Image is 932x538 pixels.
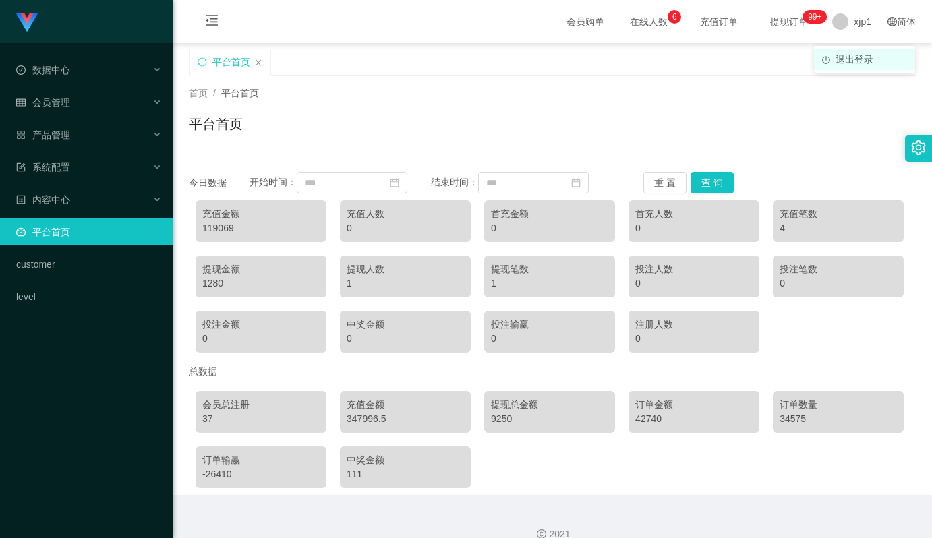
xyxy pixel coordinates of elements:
[16,97,70,108] span: 会员管理
[202,332,320,346] div: 0
[635,318,753,332] div: 注册人数
[202,276,320,291] div: 1280
[202,467,320,481] div: -26410
[221,88,259,98] span: 平台首页
[347,318,464,332] div: 中奖金额
[763,17,815,26] span: 提现订单
[16,195,26,204] i: 图标: profile
[16,162,26,172] i: 图标: form
[803,10,827,24] sup: 225
[16,251,162,278] a: customer
[254,59,262,67] i: 图标: close
[202,318,320,332] div: 投注金额
[16,218,162,245] a: 图标: dashboard平台首页
[16,65,70,76] span: 数据中心
[16,13,38,32] img: logo.9652507e.png
[668,10,681,24] sup: 6
[780,398,897,412] div: 订单数量
[250,177,297,187] span: 开始时间：
[347,467,464,481] div: 111
[16,283,162,310] a: level
[202,262,320,276] div: 提现金额
[491,276,608,291] div: 1
[202,398,320,412] div: 会员总注册
[491,318,608,332] div: 投注输赢
[189,88,208,98] span: 首页
[347,412,464,426] div: 347996.5
[635,262,753,276] div: 投注人数
[780,221,897,235] div: 4
[635,332,753,346] div: 0
[390,178,399,187] i: 图标: calendar
[836,54,873,65] span: 退出登录
[491,332,608,346] div: 0
[213,88,216,98] span: /
[635,207,753,221] div: 首充人数
[347,207,464,221] div: 充值人数
[643,172,687,193] button: 重 置
[780,276,897,291] div: 0
[189,114,243,134] h1: 平台首页
[16,194,70,205] span: 内容中心
[202,412,320,426] div: 37
[202,453,320,467] div: 订单输赢
[347,262,464,276] div: 提现人数
[780,412,897,426] div: 34575
[491,398,608,412] div: 提现总金额
[431,177,478,187] span: 结束时间：
[672,10,677,24] p: 6
[202,221,320,235] div: 119069
[347,276,464,291] div: 1
[189,1,235,44] i: 图标: menu-fold
[189,176,250,190] div: 今日数据
[635,276,753,291] div: 0
[635,412,753,426] div: 42740
[202,207,320,221] div: 充值金额
[491,412,608,426] div: 9250
[693,17,745,26] span: 充值订单
[491,207,608,221] div: 首充金额
[16,129,70,140] span: 产品管理
[212,49,250,75] div: 平台首页
[780,207,897,221] div: 充值笔数
[347,332,464,346] div: 0
[347,221,464,235] div: 0
[347,398,464,412] div: 充值金额
[911,140,926,155] i: 图标: setting
[623,17,674,26] span: 在线人数
[571,178,581,187] i: 图标: calendar
[347,453,464,467] div: 中奖金额
[780,262,897,276] div: 投注笔数
[635,221,753,235] div: 0
[491,262,608,276] div: 提现笔数
[198,57,207,67] i: 图标: sync
[16,65,26,75] i: 图标: check-circle-o
[822,56,830,64] i: 图标: poweroff
[16,98,26,107] i: 图标: table
[16,130,26,140] i: 图标: appstore-o
[887,17,897,26] i: 图标: global
[635,398,753,412] div: 订单金额
[189,359,916,384] div: 总数据
[16,162,70,173] span: 系统配置
[491,221,608,235] div: 0
[691,172,734,193] button: 查 询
